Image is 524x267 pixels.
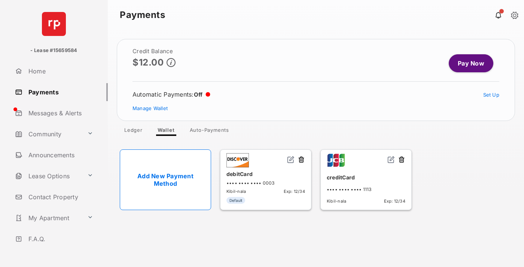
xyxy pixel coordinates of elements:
[387,156,395,163] img: svg+xml;base64,PHN2ZyB2aWV3Qm94PSIwIDAgMjQgMjQiIHdpZHRoPSIxNiIgaGVpZ2h0PSIxNiIgZmlsbD0ibm9uZSIgeG...
[287,156,295,163] img: svg+xml;base64,PHN2ZyB2aWV3Qm94PSIwIDAgMjQgMjQiIHdpZHRoPSIxNiIgaGVpZ2h0PSIxNiIgZmlsbD0ibm9uZSIgeG...
[184,127,235,136] a: Auto-Payments
[12,209,84,227] a: My Apartment
[12,167,84,185] a: Lease Options
[327,198,346,204] span: Kibil-nala
[12,188,108,206] a: Contact Property
[12,104,108,122] a: Messages & Alerts
[132,57,164,67] p: $12.00
[118,127,149,136] a: Ledger
[120,10,165,19] strong: Payments
[483,92,500,98] a: Set Up
[30,47,77,54] p: - Lease #15659584
[12,230,108,248] a: F.A.Q.
[42,12,66,36] img: svg+xml;base64,PHN2ZyB4bWxucz0iaHR0cDovL3d3dy53My5vcmcvMjAwMC9zdmciIHdpZHRoPSI2NCIgaGVpZ2h0PSI2NC...
[12,146,108,164] a: Announcements
[327,171,405,183] div: creditCard
[152,127,181,136] a: Wallet
[384,198,405,204] span: Exp: 12/34
[120,149,211,210] a: Add New Payment Method
[12,125,84,143] a: Community
[132,48,176,54] h2: Credit Balance
[226,168,305,180] div: debitCard
[226,180,305,186] div: •••• •••• •••• 0003
[226,189,246,194] span: Kibil-nala
[194,91,203,98] span: Off
[284,189,305,194] span: Exp: 12/34
[132,105,168,111] a: Manage Wallet
[132,91,210,98] div: Automatic Payments :
[12,83,108,101] a: Payments
[12,62,108,80] a: Home
[327,186,405,192] div: •••• •••• •••• 1113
